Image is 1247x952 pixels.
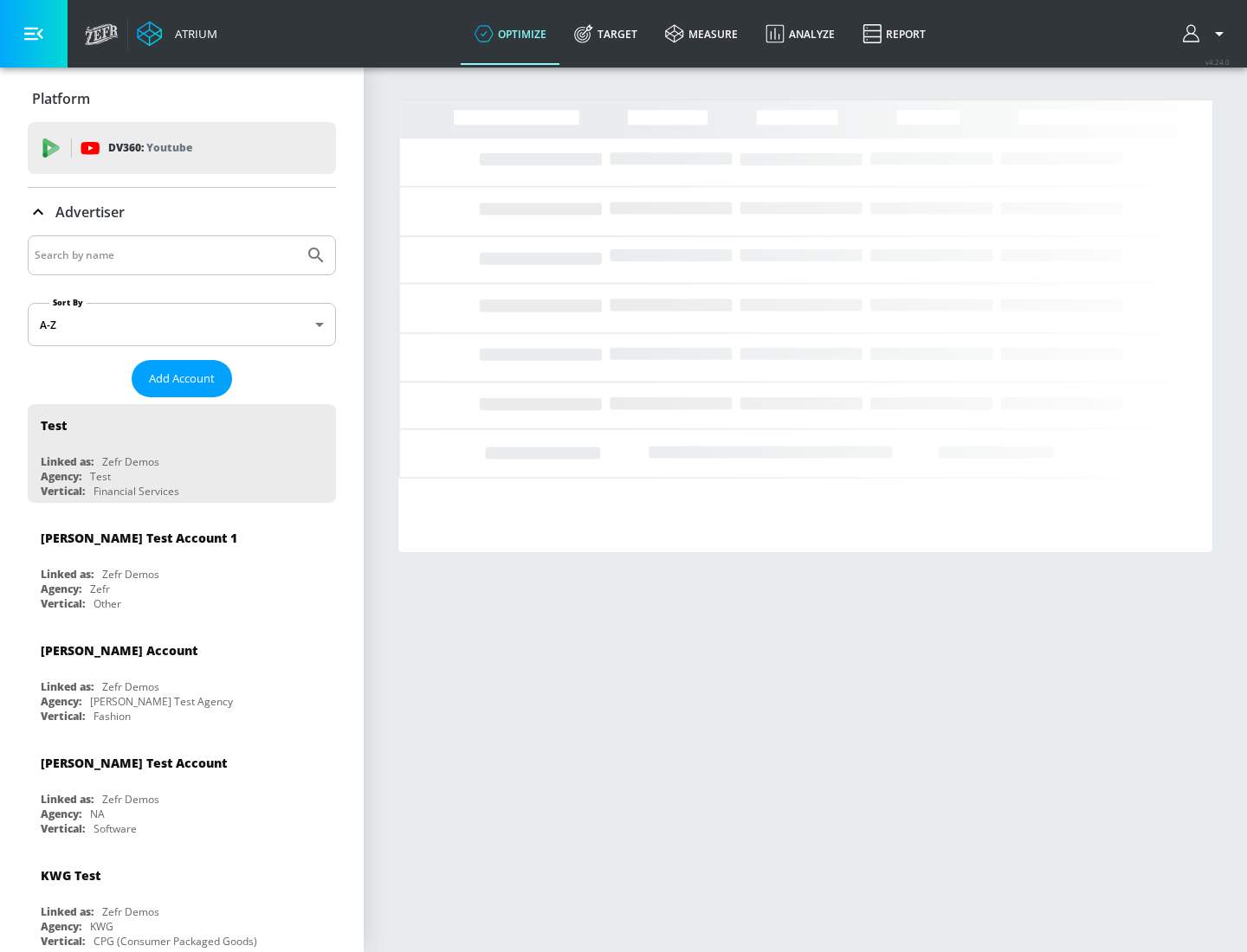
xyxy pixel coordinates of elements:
[1205,57,1230,67] span: v 4.24.0
[41,530,237,546] div: [PERSON_NAME] Test Account 1
[41,792,94,807] div: Linked as:
[49,297,87,308] label: Sort By
[137,21,217,47] a: Atrium
[149,369,215,389] span: Add Account
[28,303,336,346] div: A-Z
[651,3,752,65] a: measure
[28,742,336,840] div: [PERSON_NAME] Test AccountLinked as:Zefr DemosAgency:NAVertical:Software
[41,755,227,771] div: [PERSON_NAME] Test Account
[28,188,336,236] div: Advertiser
[28,404,336,503] div: TestLinked as:Zefr DemosAgency:TestVertical:Financial Services
[94,821,137,836] div: Software
[41,582,81,596] div: Agency:
[102,454,159,469] div: Zefr Demos
[849,3,940,65] a: Report
[132,360,232,397] button: Add Account
[41,596,85,611] div: Vertical:
[41,679,94,694] div: Linked as:
[41,934,85,949] div: Vertical:
[41,694,81,709] div: Agency:
[55,203,125,222] p: Advertiser
[90,694,233,709] div: [PERSON_NAME] Test Agency
[41,567,94,582] div: Linked as:
[94,484,179,499] div: Financial Services
[108,138,192,158] p: DV360:
[41,919,81,934] div: Agency:
[90,582,110,596] div: Zefr
[168,26,217,42] div: Atrium
[41,642,197,659] div: [PERSON_NAME] Account
[41,469,81,484] div: Agency:
[90,919,113,934] div: KWG
[32,89,90,108] p: Platform
[102,679,159,694] div: Zefr Demos
[102,792,159,807] div: Zefr Demos
[28,122,336,174] div: DV360: Youtube
[102,567,159,582] div: Zefr Demos
[41,709,85,724] div: Vertical:
[41,417,67,434] div: Test
[41,821,85,836] div: Vertical:
[41,454,94,469] div: Linked as:
[41,484,85,499] div: Vertical:
[94,596,121,611] div: Other
[94,934,257,949] div: CPG (Consumer Packaged Goods)
[94,709,131,724] div: Fashion
[461,3,560,65] a: optimize
[28,517,336,615] div: [PERSON_NAME] Test Account 1Linked as:Zefr DemosAgency:ZefrVertical:Other
[560,3,651,65] a: Target
[28,74,336,123] div: Platform
[35,244,297,267] input: Search by name
[41,904,94,919] div: Linked as:
[28,629,336,728] div: [PERSON_NAME] AccountLinked as:Zefr DemosAgency:[PERSON_NAME] Test AgencyVertical:Fashion
[41,867,100,884] div: KWG Test
[90,807,105,821] div: NA
[102,904,159,919] div: Zefr Demos
[41,807,81,821] div: Agency:
[752,3,849,65] a: Analyze
[90,469,111,484] div: Test
[146,138,192,157] p: Youtube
